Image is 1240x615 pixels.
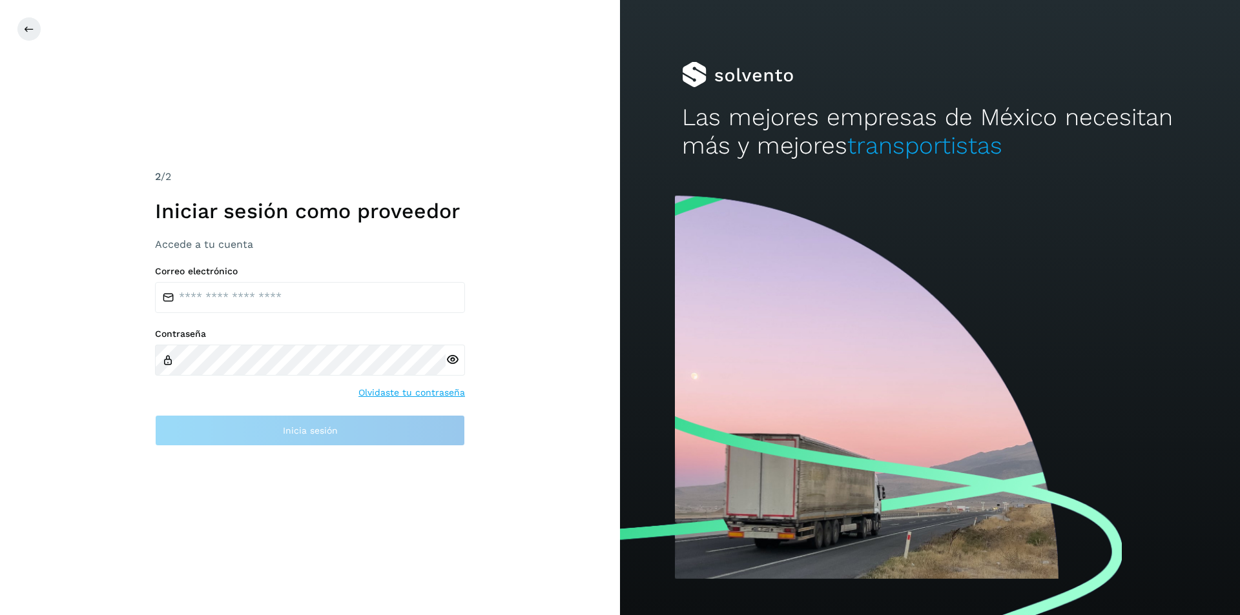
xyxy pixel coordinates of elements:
[283,426,338,435] span: Inicia sesión
[155,238,465,250] h3: Accede a tu cuenta
[155,199,465,223] h1: Iniciar sesión como proveedor
[155,415,465,446] button: Inicia sesión
[847,132,1002,159] span: transportistas
[155,169,465,185] div: /2
[155,170,161,183] span: 2
[358,386,465,399] a: Olvidaste tu contraseña
[155,266,465,277] label: Correo electrónico
[155,328,465,339] label: Contraseña
[682,103,1178,161] h2: Las mejores empresas de México necesitan más y mejores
